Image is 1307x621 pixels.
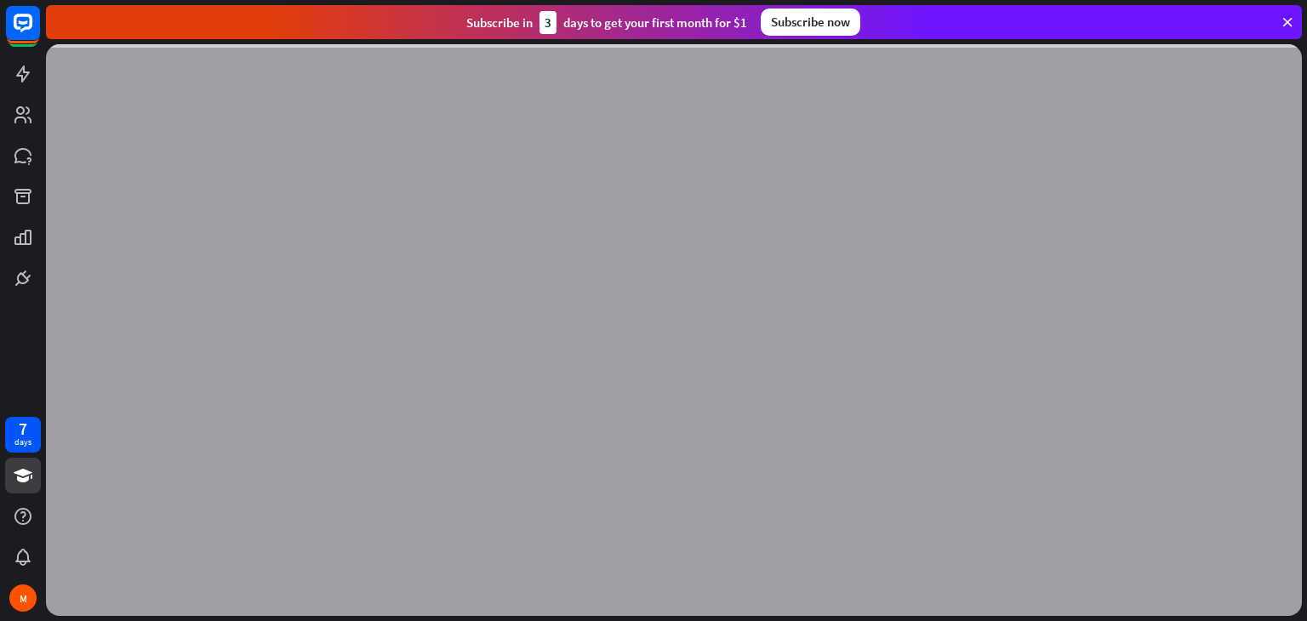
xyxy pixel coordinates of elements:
a: 7 days [5,417,41,453]
div: M [9,584,37,612]
div: 3 [539,11,556,34]
div: 7 [19,421,27,436]
div: Subscribe in days to get your first month for $1 [466,11,747,34]
div: Subscribe now [761,9,860,36]
div: days [14,436,31,448]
